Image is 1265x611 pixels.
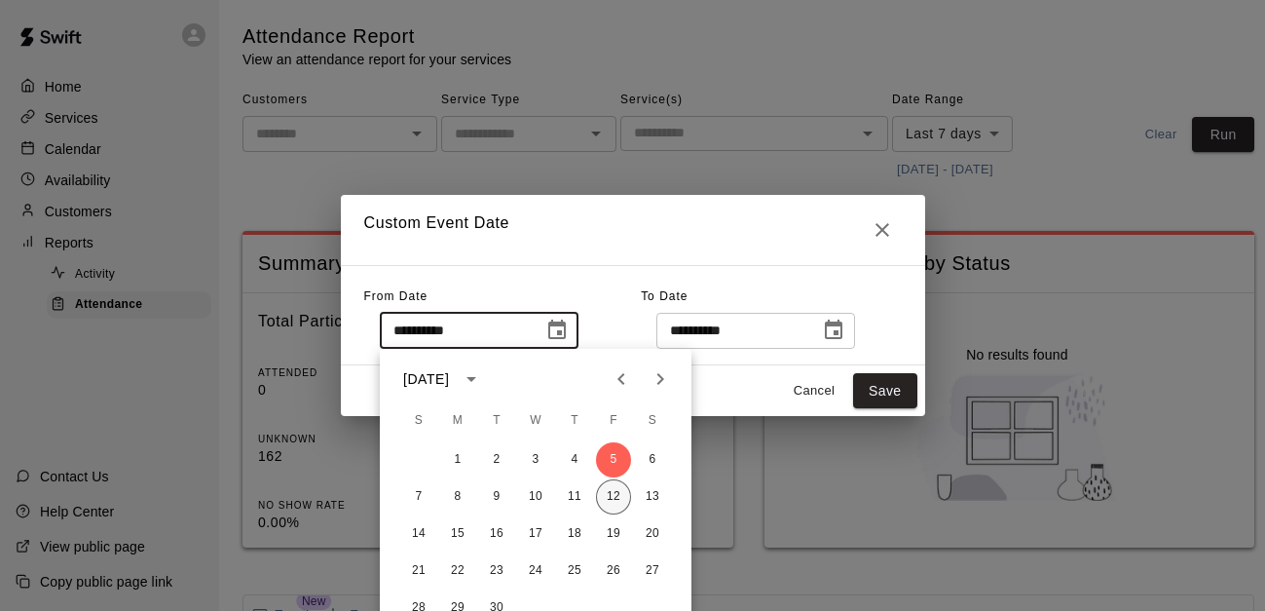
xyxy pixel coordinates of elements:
[479,554,514,589] button: 23
[557,554,592,589] button: 25
[635,401,670,440] span: Saturday
[596,516,631,552] button: 19
[635,442,670,477] button: 6
[602,360,641,399] button: Previous month
[440,554,475,589] button: 22
[557,479,592,515] button: 11
[596,479,631,515] button: 12
[538,311,577,350] button: Choose date, selected date is Sep 5, 2025
[518,442,553,477] button: 3
[635,516,670,552] button: 20
[518,554,553,589] button: 24
[440,401,475,440] span: Monday
[596,554,631,589] button: 26
[557,516,592,552] button: 18
[440,516,475,552] button: 15
[557,401,592,440] span: Thursday
[479,479,514,515] button: 9
[518,401,553,440] span: Wednesday
[401,479,436,515] button: 7
[364,289,428,303] span: From Date
[403,369,449,390] div: [DATE]
[557,442,592,477] button: 4
[635,554,670,589] button: 27
[518,516,553,552] button: 17
[635,479,670,515] button: 13
[518,479,553,515] button: 10
[440,479,475,515] button: 8
[401,554,436,589] button: 21
[479,401,514,440] span: Tuesday
[341,195,925,265] h2: Custom Event Date
[783,376,845,406] button: Cancel
[863,210,902,249] button: Close
[479,516,514,552] button: 16
[853,373,917,409] button: Save
[596,442,631,477] button: 5
[401,401,436,440] span: Sunday
[479,442,514,477] button: 2
[641,289,688,303] span: To Date
[401,516,436,552] button: 14
[440,442,475,477] button: 1
[596,401,631,440] span: Friday
[455,363,488,396] button: calendar view is open, switch to year view
[814,311,853,350] button: Choose date, selected date is Sep 12, 2025
[641,360,680,399] button: Next month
